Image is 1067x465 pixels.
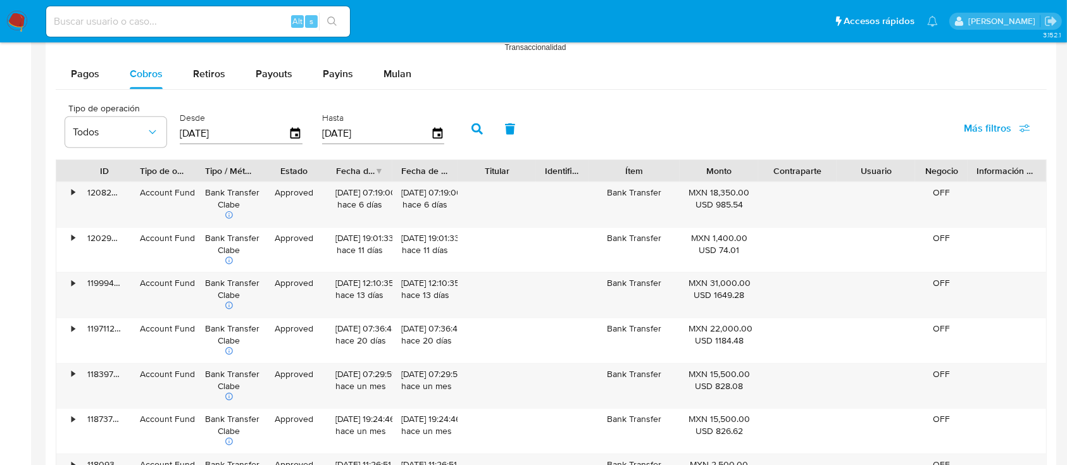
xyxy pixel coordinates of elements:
p: alan.cervantesmartinez@mercadolibre.com.mx [968,15,1040,27]
button: search-icon [319,13,345,30]
input: Buscar usuario o caso... [46,13,350,30]
span: Accesos rápidos [844,15,914,28]
span: 3.152.1 [1043,30,1061,40]
a: Salir [1044,15,1058,28]
span: Alt [292,15,303,27]
span: s [309,15,313,27]
a: Notificaciones [927,16,938,27]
